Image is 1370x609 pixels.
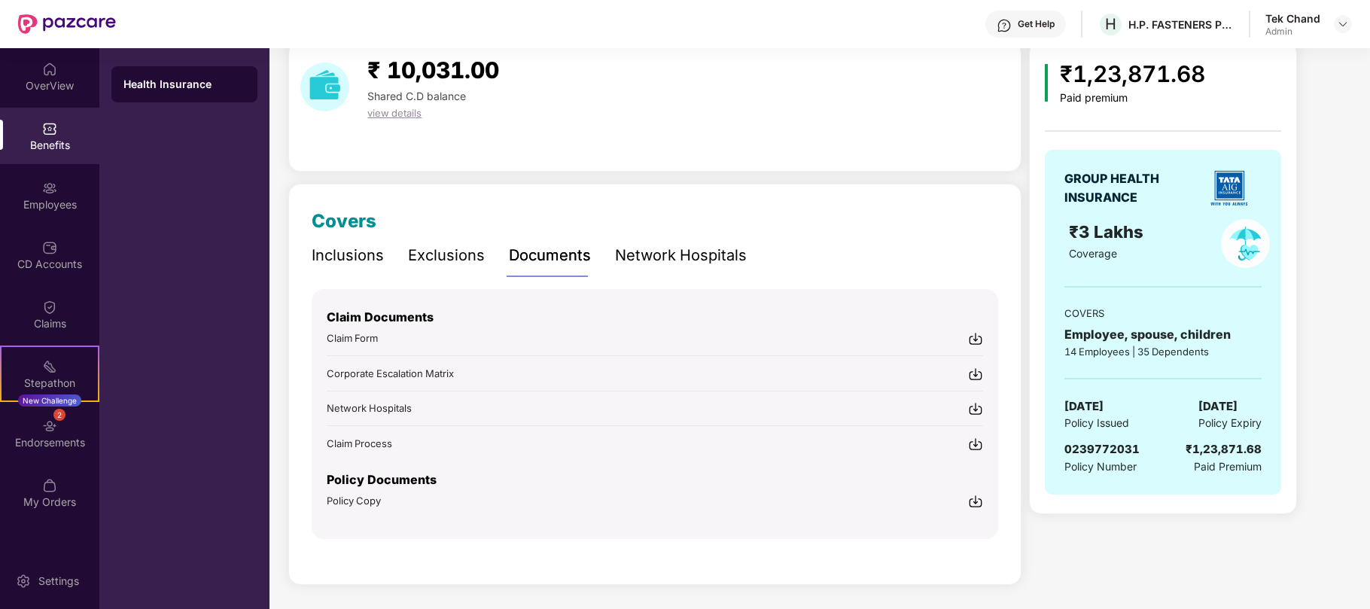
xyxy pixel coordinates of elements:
div: New Challenge [18,394,81,407]
p: Policy Documents [327,470,982,489]
img: svg+xml;base64,PHN2ZyBpZD0iRG93bmxvYWQtMjR4MjQiIHhtbG5zPSJodHRwOi8vd3d3LnczLm9yZy8yMDAwL3N2ZyIgd2... [968,494,983,509]
img: policyIcon [1221,219,1270,268]
span: Network Hospitals [327,402,412,414]
img: svg+xml;base64,PHN2ZyBpZD0iSG9tZSIgeG1sbnM9Imh0dHA6Ly93d3cudzMub3JnLzIwMDAvc3ZnIiB3aWR0aD0iMjAiIG... [42,62,57,77]
span: Policy Issued [1064,415,1129,431]
img: svg+xml;base64,PHN2ZyBpZD0iRHJvcGRvd24tMzJ4MzIiIHhtbG5zPSJodHRwOi8vd3d3LnczLm9yZy8yMDAwL3N2ZyIgd2... [1337,18,1349,30]
p: Claim Documents [327,308,982,327]
div: 2 [53,409,65,421]
div: Stepathon [2,376,98,391]
img: svg+xml;base64,PHN2ZyBpZD0iRG93bmxvYWQtMjR4MjQiIHhtbG5zPSJodHRwOi8vd3d3LnczLm9yZy8yMDAwL3N2ZyIgd2... [968,437,983,452]
div: COVERS [1064,306,1262,321]
img: icon [1045,64,1049,102]
img: svg+xml;base64,PHN2ZyBpZD0iTXlfT3JkZXJzIiBkYXRhLW5hbWU9Ik15IE9yZGVycyIgeG1sbnM9Imh0dHA6Ly93d3cudz... [42,478,57,493]
img: svg+xml;base64,PHN2ZyBpZD0iQ2xhaW0iIHhtbG5zPSJodHRwOi8vd3d3LnczLm9yZy8yMDAwL3N2ZyIgd2lkdGg9IjIwIi... [42,300,57,315]
span: Covers [312,210,376,232]
div: ₹1,23,871.68 [1186,440,1262,458]
div: Settings [34,574,84,589]
span: Policy Copy [327,495,381,507]
span: Policy Number [1064,460,1137,473]
span: Corporate Escalation Matrix [327,367,454,379]
img: svg+xml;base64,PHN2ZyBpZD0iRW5kb3JzZW1lbnRzIiB4bWxucz0iaHR0cDovL3d3dy53My5vcmcvMjAwMC9zdmciIHdpZH... [42,419,57,434]
img: svg+xml;base64,PHN2ZyBpZD0iRG93bmxvYWQtMjR4MjQiIHhtbG5zPSJodHRwOi8vd3d3LnczLm9yZy8yMDAwL3N2ZyIgd2... [968,367,983,382]
img: svg+xml;base64,PHN2ZyBpZD0iRW1wbG95ZWVzIiB4bWxucz0iaHR0cDovL3d3dy53My5vcmcvMjAwMC9zdmciIHdpZHRoPS... [42,181,57,196]
img: svg+xml;base64,PHN2ZyB4bWxucz0iaHR0cDovL3d3dy53My5vcmcvMjAwMC9zdmciIHdpZHRoPSIyMSIgaGVpZ2h0PSIyMC... [42,359,57,374]
span: Claim Process [327,437,392,449]
div: Inclusions [312,244,384,267]
span: Shared C.D balance [367,90,466,102]
img: svg+xml;base64,PHN2ZyBpZD0iSGVscC0zMngzMiIgeG1sbnM9Imh0dHA6Ly93d3cudzMub3JnLzIwMDAvc3ZnIiB3aWR0aD... [997,18,1012,33]
div: Tek Chand [1265,11,1320,26]
span: Policy Expiry [1198,415,1262,431]
span: Coverage [1069,247,1117,260]
div: GROUP HEALTH INSURANCE [1064,169,1196,207]
span: Claim Form [327,332,378,344]
img: insurerLogo [1203,162,1256,215]
span: [DATE] [1198,397,1238,416]
span: [DATE] [1064,397,1104,416]
span: view details [367,107,422,119]
img: svg+xml;base64,PHN2ZyBpZD0iU2V0dGluZy0yMHgyMCIgeG1sbnM9Imh0dHA6Ly93d3cudzMub3JnLzIwMDAvc3ZnIiB3aW... [16,574,31,589]
div: Exclusions [408,244,485,267]
span: 0239772031 [1064,442,1140,456]
img: svg+xml;base64,PHN2ZyBpZD0iRG93bmxvYWQtMjR4MjQiIHhtbG5zPSJodHRwOi8vd3d3LnczLm9yZy8yMDAwL3N2ZyIgd2... [968,331,983,346]
div: Paid premium [1060,92,1205,105]
div: Admin [1265,26,1320,38]
div: Network Hospitals [615,244,747,267]
div: H.P. FASTENERS PVT. LTD. [1128,17,1234,32]
img: svg+xml;base64,PHN2ZyBpZD0iQmVuZWZpdHMiIHhtbG5zPSJodHRwOi8vd3d3LnczLm9yZy8yMDAwL3N2ZyIgd2lkdGg9Ij... [42,121,57,136]
span: Paid Premium [1194,458,1262,475]
div: 14 Employees | 35 Dependents [1064,344,1262,359]
span: ₹ 10,031.00 [367,56,499,84]
div: Employee, spouse, children [1064,325,1262,344]
img: svg+xml;base64,PHN2ZyBpZD0iQ0RfQWNjb3VudHMiIGRhdGEtbmFtZT0iQ0QgQWNjb3VudHMiIHhtbG5zPSJodHRwOi8vd3... [42,240,57,255]
span: ₹3 Lakhs [1069,222,1148,242]
span: H [1105,15,1116,33]
div: ₹1,23,871.68 [1060,56,1205,92]
div: Get Help [1018,18,1055,30]
img: svg+xml;base64,PHN2ZyBpZD0iRG93bmxvYWQtMjR4MjQiIHhtbG5zPSJodHRwOi8vd3d3LnczLm9yZy8yMDAwL3N2ZyIgd2... [968,401,983,416]
img: download [300,62,349,111]
div: Documents [509,244,591,267]
img: New Pazcare Logo [18,14,116,34]
div: Health Insurance [123,77,245,92]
